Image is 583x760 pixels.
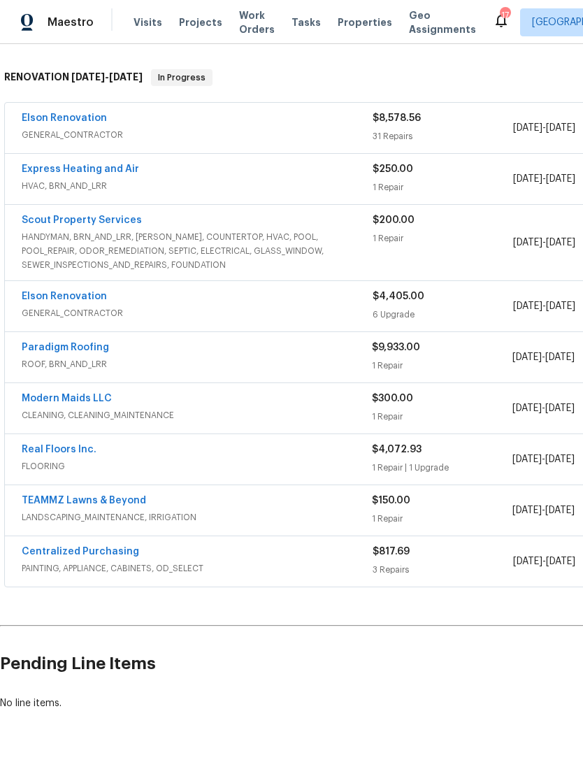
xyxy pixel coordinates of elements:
span: - [513,236,575,250]
span: $200.00 [373,215,415,225]
a: Elson Renovation [22,113,107,123]
div: 1 Repair [373,180,513,194]
span: $8,578.56 [373,113,421,123]
a: Elson Renovation [22,292,107,301]
span: - [513,172,575,186]
span: - [512,401,575,415]
span: [DATE] [513,557,542,566]
a: Real Floors Inc. [22,445,96,454]
span: GENERAL_CONTRACTOR [22,128,373,142]
span: Properties [338,15,392,29]
div: 1 Repair | 1 Upgrade [372,461,512,475]
span: $300.00 [372,394,413,403]
span: [DATE] [545,454,575,464]
span: - [512,503,575,517]
div: 17 [500,8,510,22]
span: HVAC, BRN_AND_LRR [22,179,373,193]
span: GENERAL_CONTRACTOR [22,306,373,320]
span: [DATE] [545,506,575,515]
span: HANDYMAN, BRN_AND_LRR, [PERSON_NAME], COUNTERTOP, HVAC, POOL, POOL_REPAIR, ODOR_REMEDIATION, SEPT... [22,230,373,272]
span: CLEANING, CLEANING_MAINTENANCE [22,408,372,422]
span: [DATE] [546,557,575,566]
span: Projects [179,15,222,29]
span: - [71,72,143,82]
span: Geo Assignments [409,8,476,36]
a: Modern Maids LLC [22,394,112,403]
span: [DATE] [513,238,542,248]
span: [DATE] [545,352,575,362]
a: TEAMMZ Lawns & Beyond [22,496,146,506]
span: [DATE] [512,352,542,362]
span: [DATE] [512,403,542,413]
span: FLOORING [22,459,372,473]
a: Paradigm Roofing [22,343,109,352]
div: 1 Repair [372,512,512,526]
span: [DATE] [512,506,542,515]
span: [DATE] [109,72,143,82]
span: - [513,121,575,135]
div: 1 Repair [373,231,513,245]
span: Maestro [48,15,94,29]
span: [DATE] [513,174,542,184]
div: 1 Repair [372,359,512,373]
span: [DATE] [546,301,575,311]
a: Express Heating and Air [22,164,139,174]
span: [DATE] [513,301,542,311]
span: - [512,350,575,364]
span: $150.00 [372,496,410,506]
span: Tasks [291,17,321,27]
span: [DATE] [71,72,105,82]
span: $4,072.93 [372,445,422,454]
span: Visits [134,15,162,29]
span: [DATE] [545,403,575,413]
a: Centralized Purchasing [22,547,139,557]
span: $4,405.00 [373,292,424,301]
div: 31 Repairs [373,129,513,143]
span: - [512,452,575,466]
span: LANDSCAPING_MAINTENANCE, IRRIGATION [22,510,372,524]
span: - [513,554,575,568]
span: In Progress [152,71,211,85]
div: 1 Repair [372,410,512,424]
div: 6 Upgrade [373,308,513,322]
span: $817.69 [373,547,410,557]
h6: RENOVATION [4,69,143,86]
span: [DATE] [546,123,575,133]
span: [DATE] [546,174,575,184]
div: 3 Repairs [373,563,513,577]
span: ROOF, BRN_AND_LRR [22,357,372,371]
span: PAINTING, APPLIANCE, CABINETS, OD_SELECT [22,561,373,575]
span: - [513,299,575,313]
span: [DATE] [513,123,542,133]
span: $9,933.00 [372,343,420,352]
span: [DATE] [546,238,575,248]
span: $250.00 [373,164,413,174]
span: Work Orders [239,8,275,36]
span: [DATE] [512,454,542,464]
a: Scout Property Services [22,215,142,225]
